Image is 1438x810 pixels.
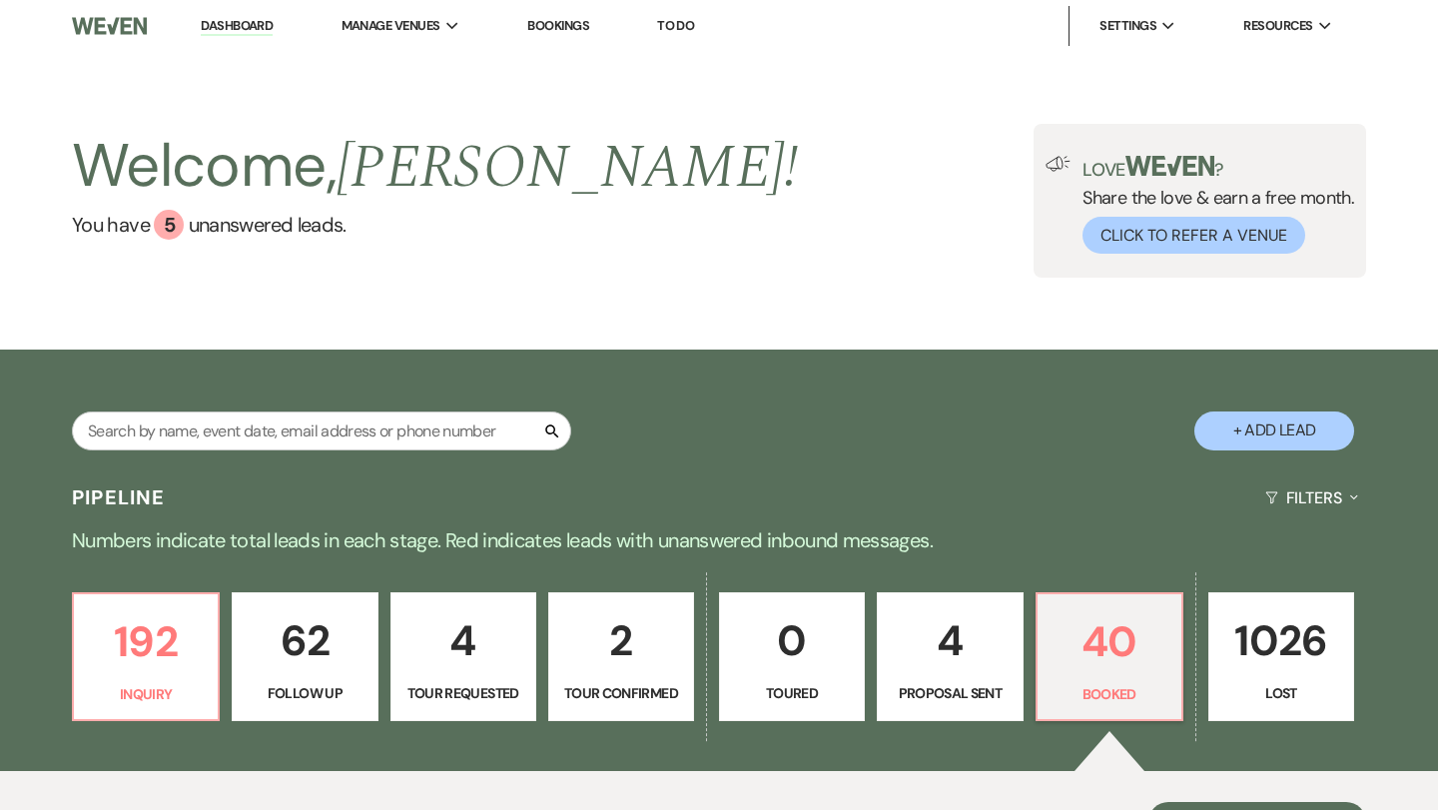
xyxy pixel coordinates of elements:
img: weven-logo-green.svg [1125,156,1214,176]
span: Manage Venues [342,16,440,36]
a: 192Inquiry [72,592,220,722]
p: Lost [1221,682,1341,704]
p: 2 [561,607,681,674]
span: Settings [1099,16,1156,36]
p: 1026 [1221,607,1341,674]
span: Resources [1243,16,1312,36]
div: 5 [154,210,184,240]
a: 40Booked [1036,592,1183,722]
p: 4 [403,607,523,674]
p: Love ? [1082,156,1354,179]
img: Weven Logo [72,5,147,47]
a: To Do [657,17,694,34]
p: Toured [732,682,852,704]
p: Follow Up [245,682,364,704]
a: Bookings [527,17,589,34]
a: 4Proposal Sent [877,592,1023,722]
button: Filters [1257,471,1366,524]
a: 2Tour Confirmed [548,592,694,722]
p: 4 [890,607,1010,674]
a: 0Toured [719,592,865,722]
p: 40 [1050,608,1169,675]
p: 192 [86,608,206,675]
a: You have 5 unanswered leads. [72,210,798,240]
span: [PERSON_NAME] ! [337,122,798,214]
a: Dashboard [201,17,273,36]
div: Share the love & earn a free month. [1071,156,1354,254]
p: 0 [732,607,852,674]
p: 62 [245,607,364,674]
p: Tour Confirmed [561,682,681,704]
a: 1026Lost [1208,592,1354,722]
img: loud-speaker-illustration.svg [1046,156,1071,172]
a: 4Tour Requested [390,592,536,722]
button: + Add Lead [1194,411,1354,450]
p: Booked [1050,683,1169,705]
p: Inquiry [86,683,206,705]
button: Click to Refer a Venue [1082,217,1305,254]
h2: Welcome, [72,124,798,210]
a: 62Follow Up [232,592,377,722]
h3: Pipeline [72,483,166,511]
p: Tour Requested [403,682,523,704]
input: Search by name, event date, email address or phone number [72,411,571,450]
p: Proposal Sent [890,682,1010,704]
